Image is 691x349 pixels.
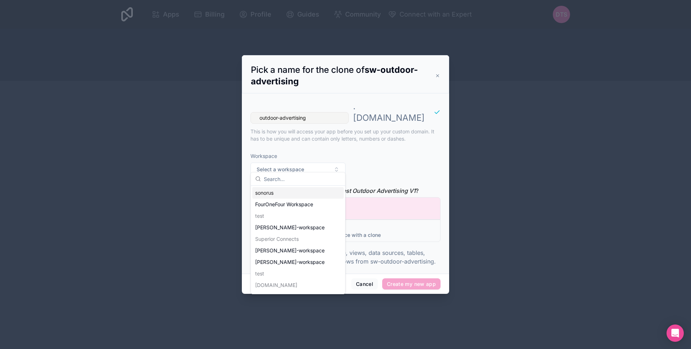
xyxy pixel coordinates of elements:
[667,324,684,342] div: Open Intercom Messenger
[251,65,418,87] span: Pick a name for the clone of
[250,153,345,160] span: Workspace
[322,187,416,194] i: Southwest Outdoor Advertising V1
[353,101,425,124] p: . [DOMAIN_NAME]
[252,222,344,233] div: [PERSON_NAME]-workspace
[250,112,349,124] input: app
[252,291,344,302] div: [PERSON_NAME]-workspace
[257,166,304,173] span: Select a workspace
[351,278,378,290] button: Cancel
[250,128,441,142] p: This is how you will access your app before you set up your custom domain. It has to be unique an...
[252,245,344,256] div: [PERSON_NAME]-workspace
[250,186,441,195] span: How do you want to clone ?
[252,187,344,199] div: sonorus
[250,163,345,176] button: Select Button
[252,256,344,268] div: [PERSON_NAME]-workspace
[264,172,341,185] input: Search...
[250,248,441,266] p: Your new app will inherit the theme, views, data sources, tables, fields, roles, permissions & wo...
[252,199,344,210] div: FourOneFour Workspace
[251,186,345,294] div: Suggestions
